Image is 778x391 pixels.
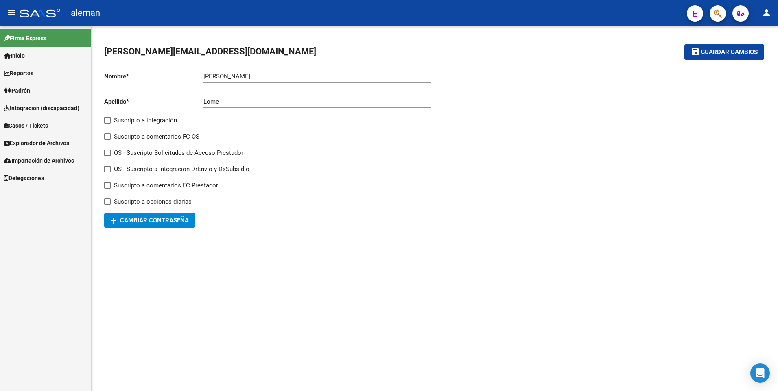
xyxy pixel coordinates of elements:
span: Explorador de Archivos [4,139,69,148]
span: Reportes [4,69,33,78]
span: Delegaciones [4,174,44,182]
p: Nombre [104,72,203,81]
span: OS - Suscripto Solicitudes de Acceso Prestador [114,148,243,158]
span: Firma Express [4,34,46,43]
span: OS - Suscripto a integración DrEnvio y DsSubsidio [114,164,249,174]
mat-icon: person [762,8,771,17]
span: Suscripto a comentarios FC Prestador [114,180,218,190]
span: Suscripto a integración [114,115,177,125]
span: Cambiar Contraseña [111,217,189,224]
span: Integración (discapacidad) [4,104,79,113]
span: Padrón [4,86,30,95]
span: Suscripto a opciones diarias [114,197,192,206]
span: - aleman [64,4,100,22]
button: Cambiar Contraseña [104,213,195,228]
span: Importación de Archivos [4,156,74,165]
mat-icon: menu [7,8,16,17]
p: Apellido [104,97,203,106]
span: Casos / Tickets [4,121,48,130]
button: Guardar cambios [684,44,764,59]
div: Open Intercom Messenger [750,363,770,383]
mat-icon: save [691,47,701,56]
mat-icon: add [109,216,118,226]
span: Guardar cambios [701,49,758,56]
span: Inicio [4,51,25,60]
span: Suscripto a comentarios FC OS [114,132,199,141]
span: [PERSON_NAME][EMAIL_ADDRESS][DOMAIN_NAME] [104,46,316,56]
